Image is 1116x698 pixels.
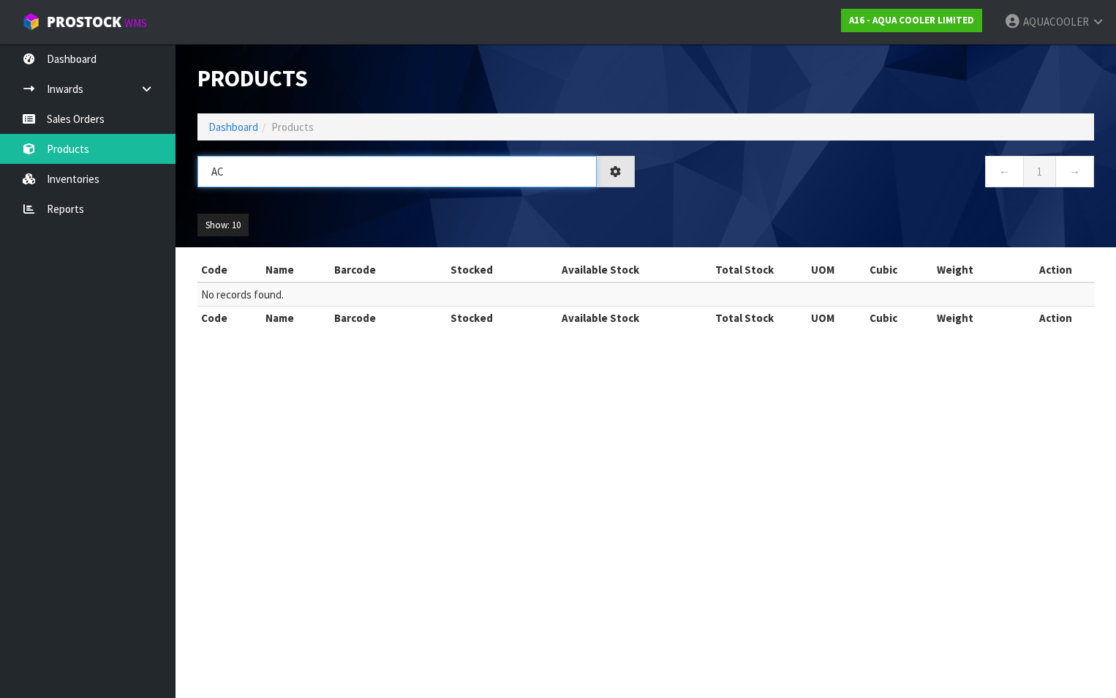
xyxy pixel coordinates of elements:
[47,12,121,31] span: ProStock
[657,156,1094,192] nav: Page navigation
[807,258,866,282] th: UOM
[424,307,519,330] th: Stocked
[331,307,424,330] th: Barcode
[985,156,1024,187] a: ←
[1017,307,1094,330] th: Action
[197,282,1094,307] td: No records found.
[197,214,249,237] button: Show: 10
[866,307,933,330] th: Cubic
[1017,258,1094,282] th: Action
[424,258,519,282] th: Stocked
[208,120,258,134] a: Dashboard
[124,16,147,30] small: WMS
[849,14,974,26] strong: A16 - AQUA COOLER LIMITED
[262,258,331,282] th: Name
[197,66,635,91] h1: Products
[197,307,262,330] th: Code
[519,258,682,282] th: Available Stock
[682,258,807,282] th: Total Stock
[682,307,807,330] th: Total Stock
[331,258,424,282] th: Barcode
[197,258,262,282] th: Code
[866,258,933,282] th: Cubic
[22,12,40,31] img: cube-alt.png
[1055,156,1094,187] a: →
[933,258,1017,282] th: Weight
[1023,156,1056,187] a: 1
[262,307,331,330] th: Name
[197,156,597,187] input: Search products
[933,307,1017,330] th: Weight
[1023,15,1089,29] span: AQUACOOLER
[519,307,682,330] th: Available Stock
[271,120,314,134] span: Products
[807,307,866,330] th: UOM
